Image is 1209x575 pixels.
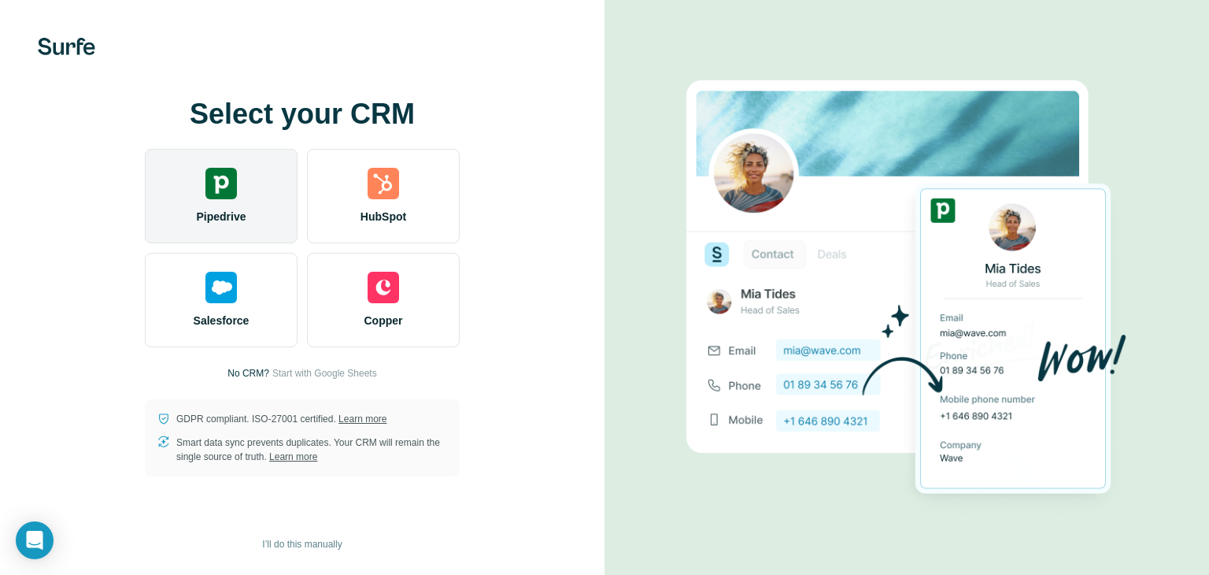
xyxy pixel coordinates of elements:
a: Learn more [269,451,317,462]
h1: Select your CRM [145,98,460,130]
img: salesforce's logo [205,272,237,303]
button: I’ll do this manually [251,532,353,556]
img: pipedrive's logo [205,168,237,199]
a: Learn more [338,414,386,425]
span: HubSpot [360,209,406,224]
span: Pipedrive [196,209,246,224]
p: No CRM? [227,366,269,380]
span: I’ll do this manually [262,537,342,551]
img: copper's logo [368,272,399,303]
span: Salesforce [194,313,250,328]
p: GDPR compliant. ISO-27001 certified. [176,412,386,426]
img: Surfe's logo [38,38,95,55]
div: Open Intercom Messenger [16,521,54,559]
p: Smart data sync prevents duplicates. Your CRM will remain the single source of truth. [176,436,447,464]
img: hubspot's logo [368,168,399,199]
img: PIPEDRIVE image [686,54,1127,521]
button: Start with Google Sheets [272,366,377,380]
span: Copper [364,313,403,328]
